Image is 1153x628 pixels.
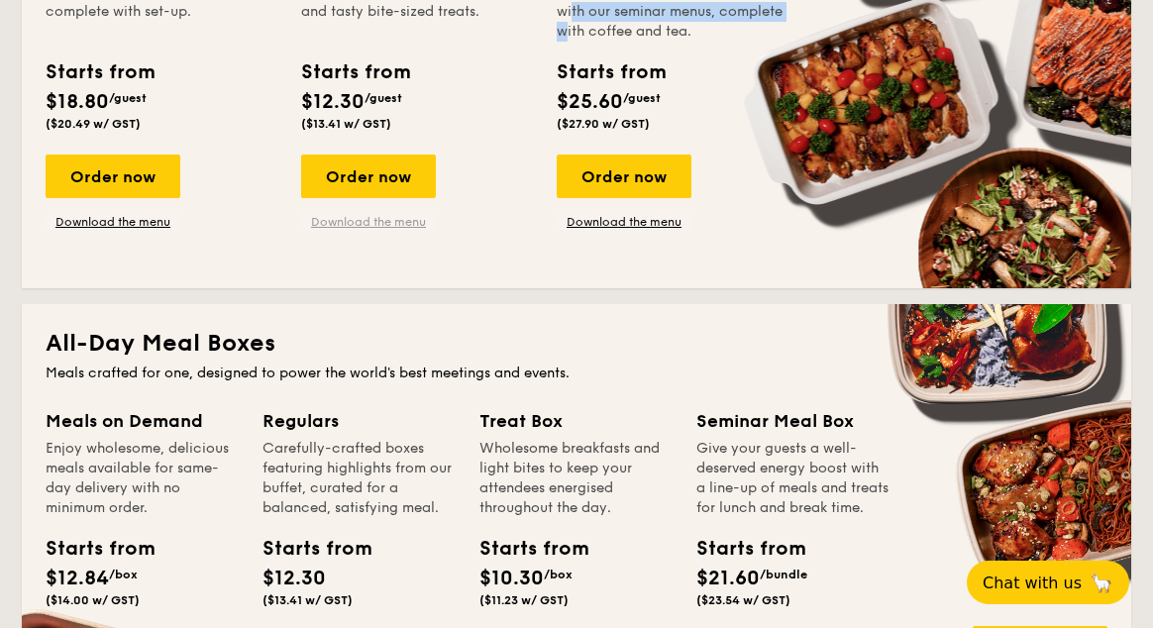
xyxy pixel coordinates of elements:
span: $12.30 [301,90,365,114]
button: Chat with us🦙 [967,561,1129,604]
span: $12.30 [262,567,326,590]
div: Starts from [262,534,352,564]
span: ($13.41 w/ GST) [301,117,391,131]
span: $12.84 [46,567,109,590]
span: ($20.49 w/ GST) [46,117,141,131]
div: Seminar Meal Box [696,407,890,435]
h2: All-Day Meal Boxes [46,328,1107,360]
a: Download the menu [46,214,180,230]
span: ($11.23 w/ GST) [479,593,569,607]
a: Download the menu [301,214,436,230]
span: $10.30 [479,567,544,590]
span: Chat with us [983,574,1082,592]
div: Order now [557,155,691,198]
div: Order now [301,155,436,198]
div: Starts from [301,57,409,87]
span: $25.60 [557,90,623,114]
div: Carefully-crafted boxes featuring highlights from our buffet, curated for a balanced, satisfying ... [262,439,456,518]
span: /box [544,568,573,581]
div: Enjoy wholesome, delicious meals available for same-day delivery with no minimum order. [46,439,239,518]
div: Give your guests a well-deserved energy boost with a line-up of meals and treats for lunch and br... [696,439,890,518]
a: Download the menu [557,214,691,230]
span: ($14.00 w/ GST) [46,593,140,607]
div: Starts from [557,57,665,87]
div: Starts from [46,534,135,564]
span: ($27.90 w/ GST) [557,117,650,131]
span: ($23.54 w/ GST) [696,593,790,607]
div: Wholesome breakfasts and light bites to keep your attendees energised throughout the day. [479,439,673,518]
div: Regulars [262,407,456,435]
span: /guest [623,91,661,105]
span: ($13.41 w/ GST) [262,593,353,607]
div: Order now [46,155,180,198]
div: Treat Box [479,407,673,435]
div: Starts from [696,534,786,564]
div: Meals on Demand [46,407,239,435]
span: /guest [109,91,147,105]
span: $18.80 [46,90,109,114]
span: 🦙 [1090,572,1113,594]
span: $21.60 [696,567,760,590]
span: /box [109,568,138,581]
span: /guest [365,91,402,105]
span: /bundle [760,568,807,581]
div: Starts from [479,534,569,564]
div: Meals crafted for one, designed to power the world's best meetings and events. [46,364,1107,383]
div: Starts from [46,57,154,87]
